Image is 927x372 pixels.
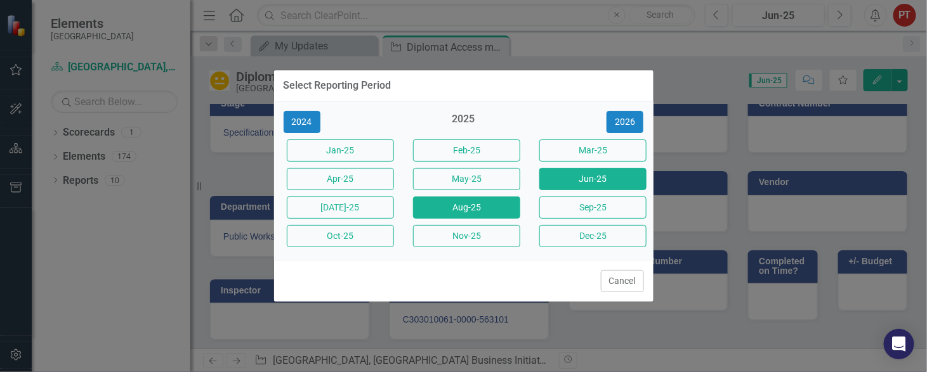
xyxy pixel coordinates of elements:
[539,139,647,162] button: Mar-25
[410,112,517,133] div: 2025
[539,196,647,219] button: Sep-25
[413,225,520,247] button: Nov-25
[287,196,394,219] button: [DATE]-25
[284,111,320,133] button: 2024
[539,168,647,190] button: Jun-25
[607,111,643,133] button: 2026
[287,168,394,190] button: Apr-25
[287,139,394,162] button: Jan-25
[413,196,520,219] button: Aug-25
[539,225,647,247] button: Dec-25
[884,329,914,359] div: Open Intercom Messenger
[287,225,394,247] button: Oct-25
[413,139,520,162] button: Feb-25
[284,80,391,91] div: Select Reporting Period
[601,270,644,292] button: Cancel
[413,168,520,190] button: May-25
